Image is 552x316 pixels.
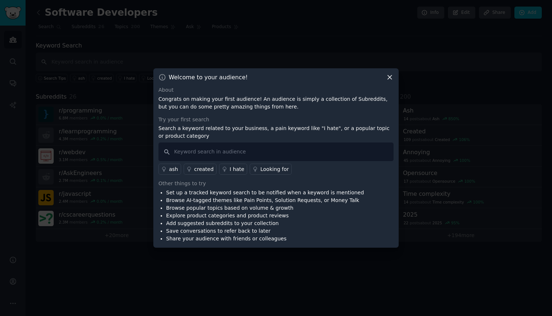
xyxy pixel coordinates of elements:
[166,220,364,227] li: Add suggested subreddits to your collection
[158,142,394,161] input: Keyword search in audience
[158,180,394,187] div: Other things to try
[166,204,364,212] li: Browse popular topics based on volume & growth
[166,189,364,197] li: Set up a tracked keyword search to be notified when a keyword is mentioned
[219,164,247,175] a: I hate
[166,235,364,243] li: Share your audience with friends or colleagues
[158,95,394,111] p: Congrats on making your first audience! An audience is simply a collection of Subreddits, but you...
[166,212,364,220] li: Explore product categories and product reviews
[184,164,216,175] a: created
[250,164,292,175] a: Looking for
[260,165,289,173] div: Looking for
[230,165,244,173] div: I hate
[158,116,394,123] div: Try your first search
[169,73,248,81] h3: Welcome to your audience!
[169,165,178,173] div: ash
[194,165,214,173] div: created
[166,227,364,235] li: Save conversations to refer back to later
[158,164,181,175] a: ash
[166,197,364,204] li: Browse AI-tagged themes like Pain Points, Solution Requests, or Money Talk
[158,86,394,94] div: About
[158,125,394,140] p: Search a keyword related to your business, a pain keyword like "I hate", or a popular topic or pr...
